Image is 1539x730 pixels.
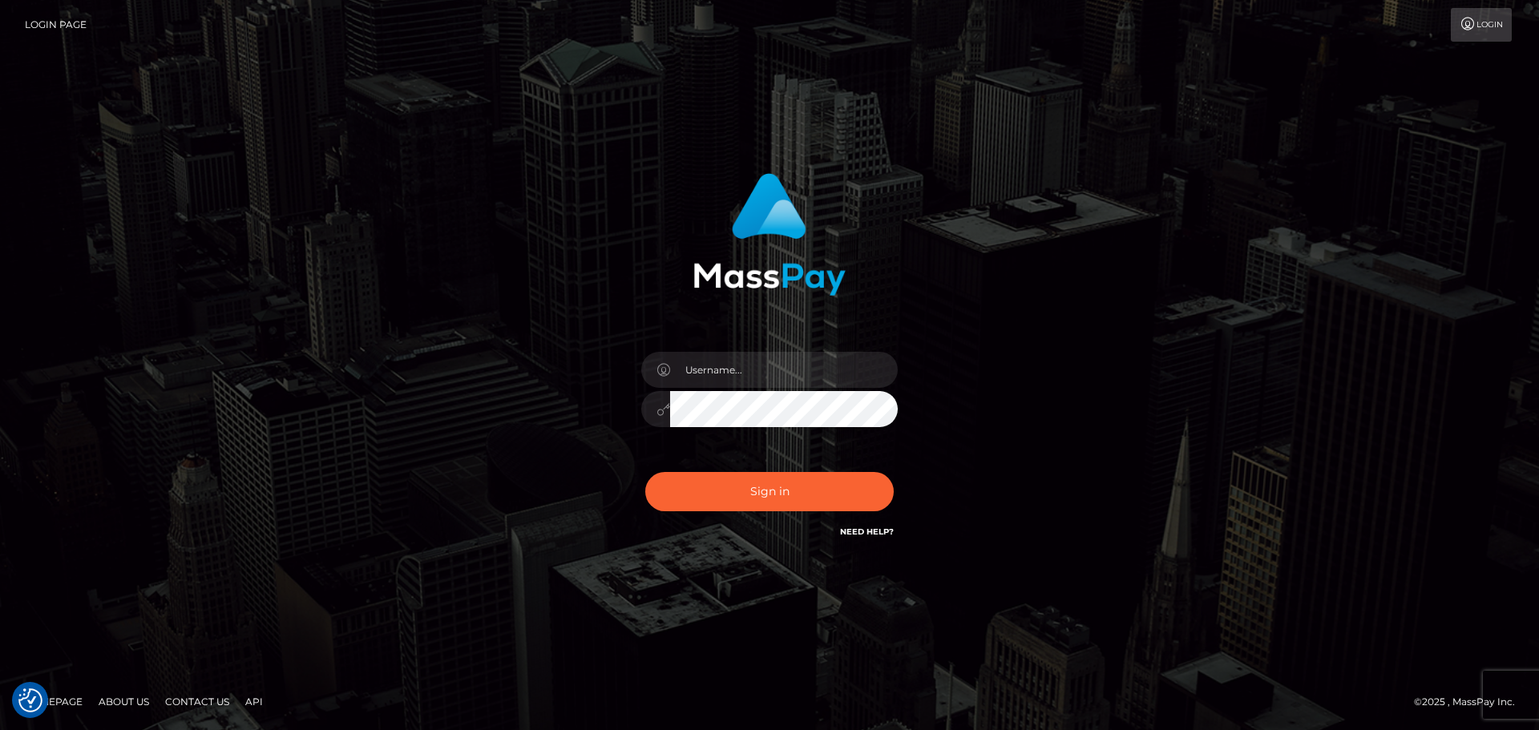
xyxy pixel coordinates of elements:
[1451,8,1512,42] a: Login
[18,688,42,712] img: Revisit consent button
[693,173,846,296] img: MassPay Login
[239,689,269,714] a: API
[840,526,894,537] a: Need Help?
[18,688,42,712] button: Consent Preferences
[670,352,898,388] input: Username...
[1414,693,1527,711] div: © 2025 , MassPay Inc.
[92,689,156,714] a: About Us
[645,472,894,511] button: Sign in
[25,8,87,42] a: Login Page
[18,689,89,714] a: Homepage
[159,689,236,714] a: Contact Us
